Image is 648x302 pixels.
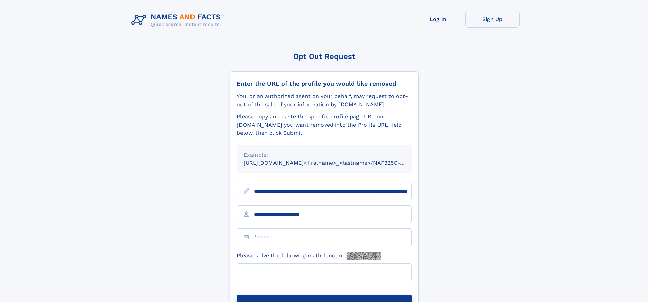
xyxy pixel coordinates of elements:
[230,52,419,61] div: Opt Out Request
[237,113,412,137] div: Please copy and paste the specific profile page URL on [DOMAIN_NAME] you want removed into the Pr...
[129,11,227,29] img: Logo Names and Facts
[237,92,412,109] div: You, or an authorized agent on your behalf, may request to opt-out of the sale of your informatio...
[244,160,425,166] small: [URL][DOMAIN_NAME]<firstname>_<lastname>/NAF325G-xxxxxxxx
[237,252,381,260] label: Please solve the following math function:
[237,80,412,88] div: Enter the URL of the profile you would like removed
[244,151,405,159] div: Example:
[411,11,465,28] a: Log In
[465,11,520,28] a: Sign Up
